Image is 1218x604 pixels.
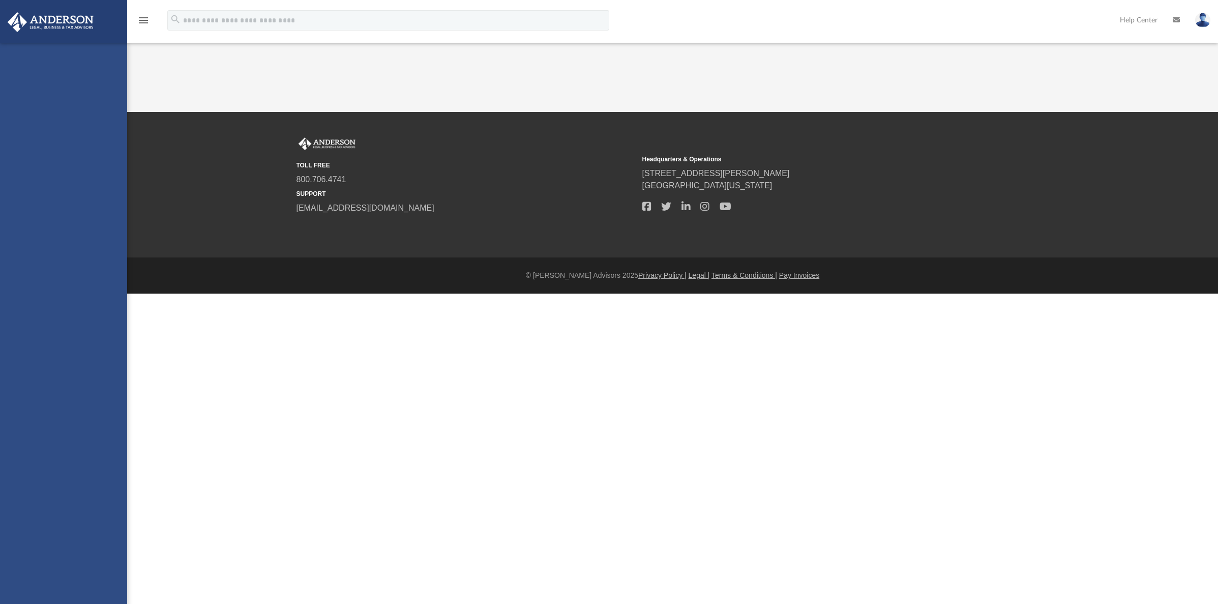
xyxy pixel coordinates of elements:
[296,189,635,198] small: SUPPORT
[296,161,635,170] small: TOLL FREE
[127,270,1218,281] div: © [PERSON_NAME] Advisors 2025
[296,137,358,151] img: Anderson Advisors Platinum Portal
[642,181,773,190] a: [GEOGRAPHIC_DATA][US_STATE]
[296,204,434,212] a: [EMAIL_ADDRESS][DOMAIN_NAME]
[642,155,981,164] small: Headquarters & Operations
[137,19,150,26] a: menu
[638,271,687,279] a: Privacy Policy |
[170,14,181,25] i: search
[137,14,150,26] i: menu
[642,169,790,178] a: [STREET_ADDRESS][PERSON_NAME]
[711,271,777,279] a: Terms & Conditions |
[689,271,710,279] a: Legal |
[296,175,346,184] a: 800.706.4741
[1195,13,1210,27] img: User Pic
[779,271,819,279] a: Pay Invoices
[5,12,97,32] img: Anderson Advisors Platinum Portal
